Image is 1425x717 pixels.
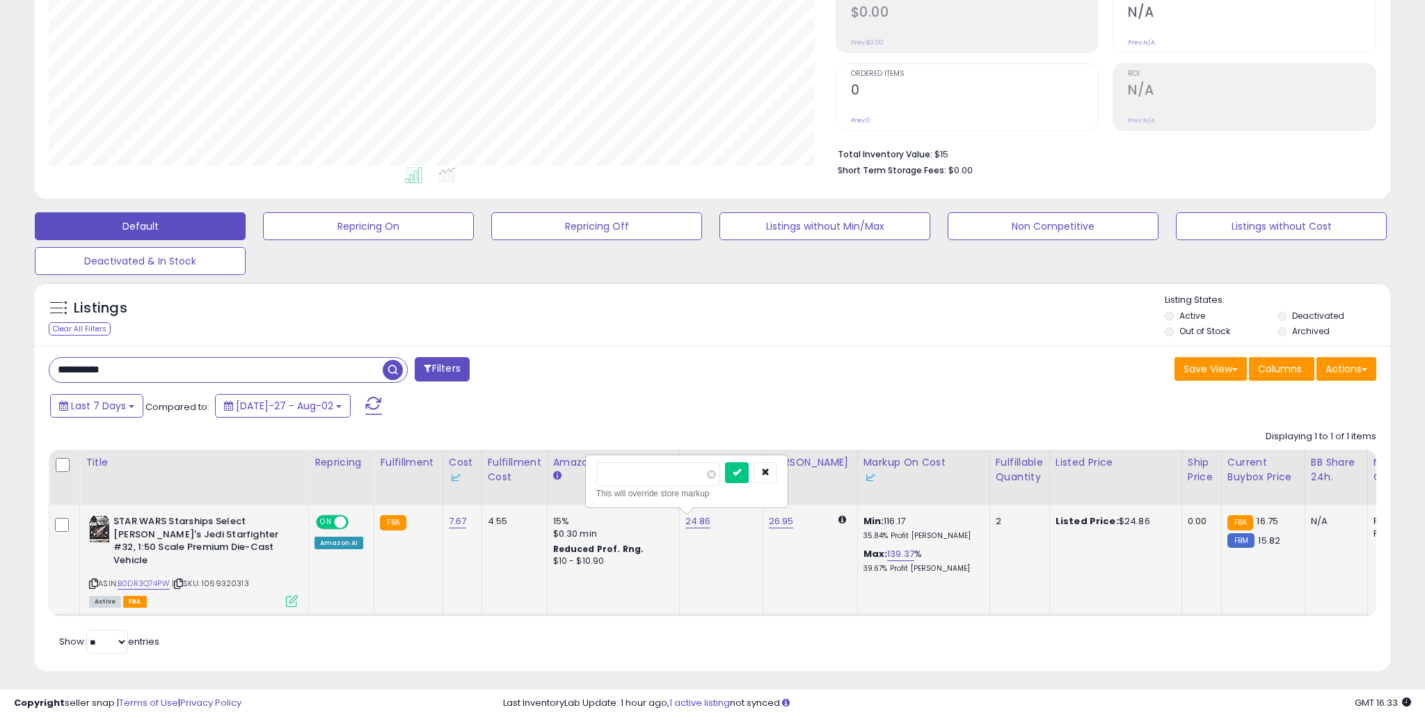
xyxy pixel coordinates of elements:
a: 7.67 [449,514,467,528]
button: Non Competitive [948,212,1159,240]
p: 35.84% Profit [PERSON_NAME] [863,531,979,541]
th: The percentage added to the cost of goods (COGS) that forms the calculator for Min & Max prices. [857,450,989,505]
small: Prev: N/A [1128,116,1155,125]
b: Listed Price: [1056,514,1119,528]
p: 39.67% Profit [PERSON_NAME] [863,564,979,574]
div: Listed Price [1056,455,1176,470]
span: ON [317,517,335,528]
div: Clear All Filters [49,322,111,336]
span: Columns [1258,362,1302,376]
div: 4.55 [488,515,536,528]
div: FBA: 13 [1374,515,1419,528]
button: Deactivated & In Stock [35,247,246,275]
small: FBM [1227,533,1255,548]
div: Fulfillment Cost [488,455,541,484]
div: Fulfillable Quantity [996,455,1044,484]
label: Archived [1292,325,1330,337]
div: Fulfillment [380,455,436,470]
div: Some or all of the values in this column are provided from Inventory Lab. [863,470,984,484]
div: Num of Comp. [1374,455,1424,484]
span: 16.75 [1257,514,1278,528]
span: | SKU: 1069320313 [172,578,249,589]
div: Title [86,455,303,470]
label: Out of Stock [1179,325,1230,337]
h2: N/A [1128,82,1376,101]
button: Listings without Cost [1176,212,1387,240]
div: [PERSON_NAME] [769,455,852,470]
li: $15 [838,145,1367,161]
b: Min: [863,514,884,528]
span: 2025-08-10 16:33 GMT [1355,696,1411,709]
small: FBA [1227,515,1253,530]
h2: $0.00 [851,4,1099,23]
label: Active [1179,310,1205,322]
span: Show: entries [59,635,159,648]
div: FBM: 7 [1374,528,1419,540]
button: Repricing On [263,212,474,240]
small: Prev: N/A [1128,38,1155,47]
div: 2 [996,515,1039,528]
b: Total Inventory Value: [838,148,932,160]
div: Cost [449,455,476,484]
span: [DATE]-27 - Aug-02 [236,399,333,413]
div: ASIN: [89,515,298,606]
small: FBA [380,515,406,530]
div: Repricing [315,455,368,470]
img: InventoryLab Logo [863,471,877,484]
div: $0.30 min [553,528,669,540]
a: B0DR3Q74PW [118,578,170,590]
small: Amazon Fees. [553,470,562,482]
div: Amazon AI [315,537,363,549]
div: BB Share 24h. [1311,455,1362,484]
img: InventoryLab Logo [449,471,463,484]
a: 24.86 [685,514,711,528]
b: Short Term Storage Fees: [838,164,946,176]
button: Listings without Min/Max [719,212,930,240]
span: Last 7 Days [71,399,126,413]
div: Amazon Fees [553,455,674,470]
img: 51TTpc0ugrL._SL40_.jpg [89,515,110,543]
div: 0.00 [1188,515,1211,528]
span: OFF [347,517,369,528]
span: Ordered Items [851,70,1099,78]
span: ROI [1128,70,1376,78]
small: Prev: 0 [851,116,870,125]
div: 15% [553,515,669,528]
div: 116.17 [863,515,979,541]
span: $0.00 [948,164,973,177]
h5: Listings [74,299,127,318]
button: Repricing Off [491,212,702,240]
button: Columns [1249,357,1314,381]
div: Current Buybox Price [1227,455,1299,484]
div: Markup on Cost [863,455,984,484]
a: 26.95 [769,514,794,528]
strong: Copyright [14,696,65,709]
div: Ship Price [1188,455,1216,484]
h2: 0 [851,82,1099,101]
button: Last 7 Days [50,394,143,418]
a: Privacy Policy [180,696,241,709]
b: Max: [863,547,888,560]
button: Default [35,212,246,240]
button: Filters [415,357,469,381]
label: Deactivated [1292,310,1344,322]
span: 15.82 [1258,534,1280,547]
span: Compared to: [145,400,209,413]
div: Displaying 1 to 1 of 1 items [1266,430,1376,443]
p: Listing States: [1165,294,1390,307]
h2: N/A [1128,4,1376,23]
a: Terms of Use [119,696,178,709]
button: [DATE]-27 - Aug-02 [215,394,351,418]
a: 1 active listing [669,696,730,709]
div: This will override store markup [596,487,777,501]
button: Actions [1316,357,1376,381]
span: All listings currently available for purchase on Amazon [89,596,121,608]
span: FBA [123,596,147,608]
div: $24.86 [1056,515,1171,528]
a: 139.37 [887,547,914,561]
div: % [863,548,979,574]
div: Last InventoryLab Update: 1 hour ago, not synced. [503,697,1411,710]
small: Prev: $0.00 [851,38,884,47]
div: Some or all of the values in this column are provided from Inventory Lab. [449,470,476,484]
button: Save View [1175,357,1247,381]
